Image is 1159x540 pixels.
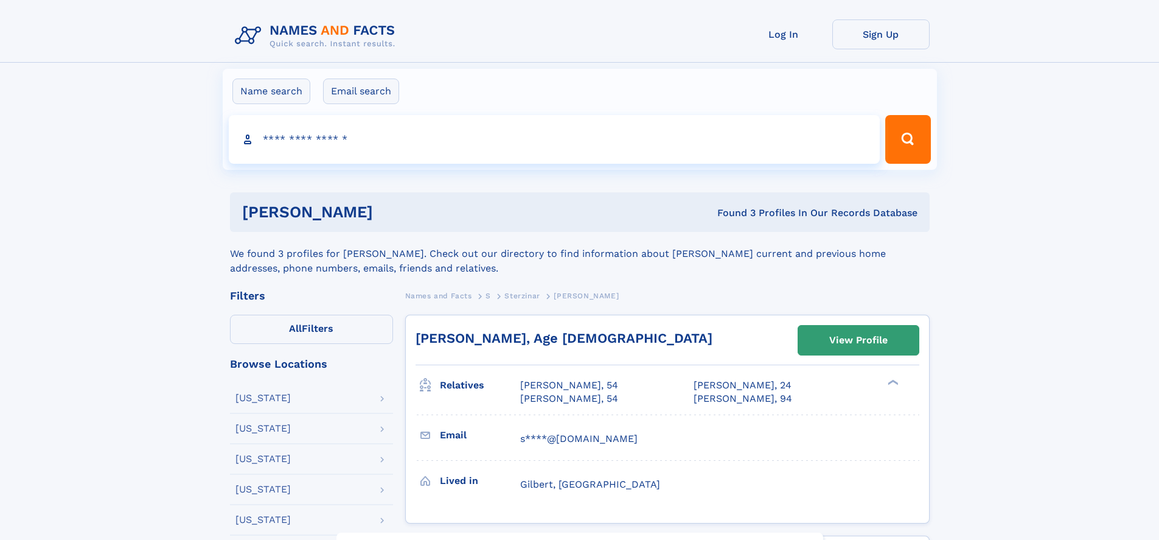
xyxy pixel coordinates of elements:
[230,315,393,344] label: Filters
[440,471,520,491] h3: Lived in
[235,515,291,525] div: [US_STATE]
[832,19,930,49] a: Sign Up
[486,288,491,303] a: S
[504,292,540,300] span: Sterzinar
[229,115,880,164] input: search input
[235,393,291,403] div: [US_STATE]
[323,79,399,104] label: Email search
[235,485,291,494] div: [US_STATE]
[554,292,619,300] span: [PERSON_NAME]
[230,19,405,52] img: Logo Names and Facts
[405,288,472,303] a: Names and Facts
[798,326,919,355] a: View Profile
[694,392,792,405] a: [PERSON_NAME], 94
[885,379,899,387] div: ❯
[504,288,540,303] a: Sterzinar
[520,379,618,392] a: [PERSON_NAME], 54
[232,79,310,104] label: Name search
[520,479,660,490] span: Gilbert, [GEOGRAPHIC_DATA]
[230,232,930,276] div: We found 3 profiles for [PERSON_NAME]. Check out our directory to find information about [PERSON_...
[235,454,291,464] div: [US_STATE]
[440,425,520,446] h3: Email
[416,331,712,346] a: [PERSON_NAME], Age [DEMOGRAPHIC_DATA]
[289,323,302,334] span: All
[829,326,888,354] div: View Profile
[694,379,792,392] a: [PERSON_NAME], 24
[230,290,393,301] div: Filters
[735,19,832,49] a: Log In
[242,205,545,220] h1: [PERSON_NAME]
[885,115,930,164] button: Search Button
[520,392,618,405] a: [PERSON_NAME], 54
[235,424,291,433] div: [US_STATE]
[230,359,393,370] div: Browse Locations
[545,206,917,220] div: Found 3 Profiles In Our Records Database
[486,292,491,300] span: S
[440,375,520,396] h3: Relatives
